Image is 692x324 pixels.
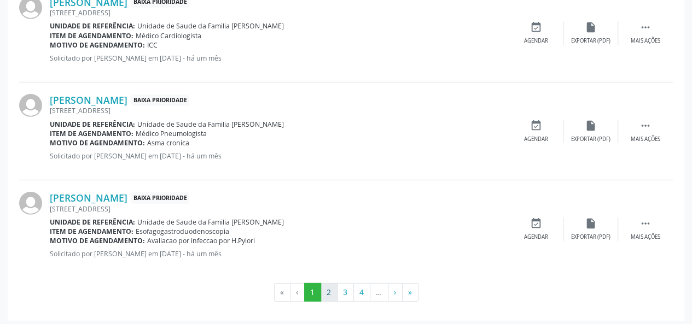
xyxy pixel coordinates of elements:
[50,236,145,245] b: Motivo de agendamento:
[50,151,509,161] p: Solicitado por [PERSON_NAME] em [DATE] - há um mês
[19,283,673,302] ul: Pagination
[50,21,135,31] b: Unidade de referência:
[524,233,548,241] div: Agendar
[631,37,660,45] div: Mais ações
[131,95,189,106] span: Baixa Prioridade
[524,136,548,143] div: Agendar
[131,192,189,204] span: Baixa Prioridade
[631,233,660,241] div: Mais ações
[337,283,354,302] button: Go to page 3
[530,217,542,229] i: event_available
[530,21,542,33] i: event_available
[136,227,229,236] span: Esofagogastroduodenoscopia
[321,283,338,302] button: Go to page 2
[571,136,610,143] div: Exportar (PDF)
[19,192,42,215] img: img
[50,138,145,148] b: Motivo de agendamento:
[137,217,284,227] span: Unidade de Saude da Familia [PERSON_NAME]
[585,217,597,229] i: insert_drive_file
[388,283,403,302] button: Go to next page
[50,54,509,63] p: Solicitado por [PERSON_NAME] em [DATE] - há um mês
[50,192,127,204] a: [PERSON_NAME]
[50,129,133,138] b: Item de agendamento:
[50,31,133,40] b: Item de agendamento:
[571,233,610,241] div: Exportar (PDF)
[585,120,597,132] i: insert_drive_file
[147,236,255,245] span: Avaliacao por infeccao por H.Pylori
[19,94,42,117] img: img
[571,37,610,45] div: Exportar (PDF)
[50,94,127,106] a: [PERSON_NAME]
[304,283,321,302] button: Go to page 1
[50,217,135,227] b: Unidade de referência:
[50,249,509,258] p: Solicitado por [PERSON_NAME] em [DATE] - há um mês
[137,21,284,31] span: Unidade de Saude da Familia [PERSON_NAME]
[136,31,201,40] span: Médico Cardiologista
[524,37,548,45] div: Agendar
[402,283,418,302] button: Go to last page
[639,120,652,132] i: 
[136,129,207,138] span: Médico Pneumologista
[147,138,189,148] span: Asma cronica
[50,106,509,115] div: [STREET_ADDRESS]
[50,227,133,236] b: Item de agendamento:
[50,120,135,129] b: Unidade de referência:
[50,40,145,50] b: Motivo de agendamento:
[137,120,284,129] span: Unidade de Saude da Familia [PERSON_NAME]
[639,21,652,33] i: 
[639,217,652,229] i: 
[631,136,660,143] div: Mais ações
[50,8,509,17] div: [STREET_ADDRESS]
[530,120,542,132] i: event_available
[50,204,509,214] div: [STREET_ADDRESS]
[353,283,370,302] button: Go to page 4
[585,21,597,33] i: insert_drive_file
[147,40,158,50] span: ICC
